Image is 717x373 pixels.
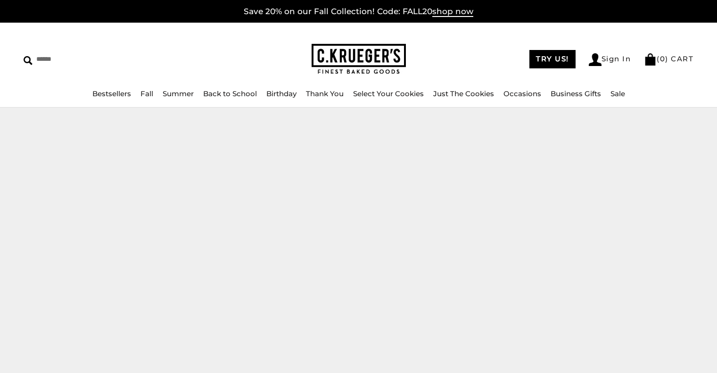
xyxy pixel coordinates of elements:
img: C.KRUEGER'S [312,44,406,75]
input: Search [24,52,182,66]
a: Birthday [266,89,297,98]
a: Thank You [306,89,344,98]
a: Summer [163,89,194,98]
a: (0) CART [644,54,693,63]
a: Just The Cookies [433,89,494,98]
a: Business Gifts [551,89,601,98]
a: Fall [140,89,153,98]
a: Sign In [589,53,631,66]
a: Save 20% on our Fall Collection! Code: FALL20shop now [244,7,473,17]
img: Account [589,53,602,66]
a: Back to School [203,89,257,98]
a: Bestsellers [92,89,131,98]
a: TRY US! [529,50,576,68]
a: Occasions [503,89,541,98]
span: 0 [660,54,666,63]
span: shop now [432,7,473,17]
img: Bag [644,53,657,66]
a: Sale [610,89,625,98]
a: Select Your Cookies [353,89,424,98]
img: Search [24,56,33,65]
